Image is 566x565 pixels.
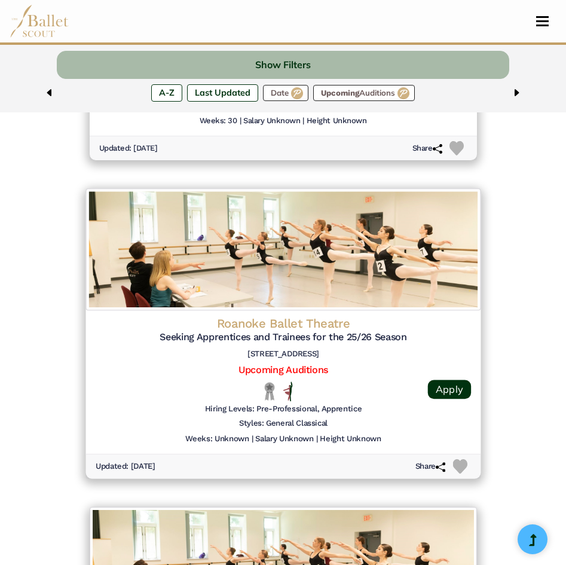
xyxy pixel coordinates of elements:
[255,434,313,444] h6: Salary Unknown
[85,188,481,310] img: Logo
[262,382,277,401] img: Local
[449,141,464,155] img: Heart
[240,116,241,126] h6: |
[321,88,359,96] span: Upcoming
[283,381,292,401] img: All
[95,316,470,332] h4: Roanoke Ballet Theatre
[412,143,442,154] h6: Share
[95,349,470,359] h6: [STREET_ADDRESS]
[427,380,470,399] a: Apply
[316,434,317,444] h6: |
[313,84,415,101] label: Auditions
[204,404,362,414] h6: Hiring Levels: Pre-Professional, Apprentice
[95,331,470,344] h5: Seeking Apprentices and Trainees for the 25/26 Season
[302,116,304,126] h6: |
[151,84,182,101] label: A-Z
[307,116,366,126] h6: Height Unknown
[239,419,328,429] h6: Styles: General Classical
[200,116,237,126] h6: Weeks: 30
[251,434,253,444] h6: |
[238,364,328,375] a: Upcoming Auditions
[95,462,155,472] h6: Updated: [DATE]
[99,143,158,154] h6: Updated: [DATE]
[415,462,445,472] h6: Share
[452,460,467,474] img: Heart
[263,84,308,101] label: Date
[57,51,510,79] button: Show Filters
[528,16,556,27] button: Toggle navigation
[185,434,249,444] h6: Weeks: Unknown
[320,434,381,444] h6: Height Unknown
[187,84,258,101] label: Last Updated
[243,116,300,126] h6: Salary Unknown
